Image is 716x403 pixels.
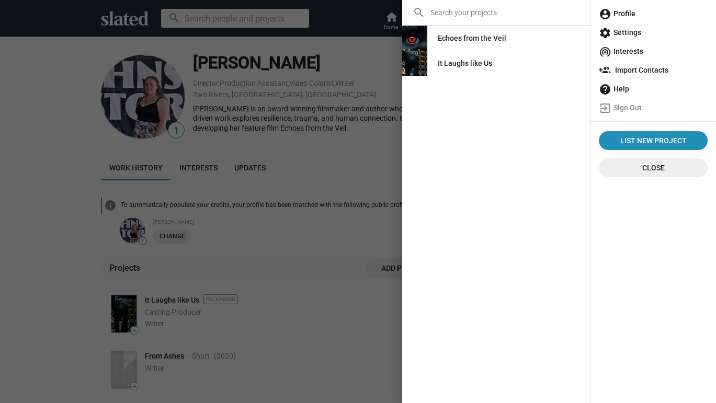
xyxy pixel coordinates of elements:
[599,102,611,114] mat-icon: exit_to_app
[429,29,515,48] a: Echoes from the Veil
[599,8,611,20] mat-icon: account_circle
[599,61,708,79] span: Import Contacts
[595,4,712,23] a: Profile
[438,29,506,48] div: Echoes from the Veil
[595,42,712,61] a: Interests
[599,42,708,61] span: Interests
[599,98,708,117] span: Sign Out
[607,158,699,177] span: Close
[599,83,611,96] mat-icon: help
[599,79,708,98] span: Help
[595,98,712,117] a: Sign Out
[599,158,708,177] button: Close
[429,54,501,73] a: It Laughs like Us
[595,79,712,98] a: Help
[438,54,492,73] div: It Laughs like Us
[599,23,708,42] span: Settings
[599,4,708,23] span: Profile
[603,131,703,150] span: List New Project
[402,26,427,51] img: Echoes from the Veil
[599,27,611,39] mat-icon: settings
[413,6,425,19] mat-icon: search
[595,23,712,42] a: Settings
[595,61,712,79] a: Import Contacts
[599,131,708,150] a: List New Project
[599,45,611,58] mat-icon: wifi_tethering
[402,51,427,76] img: It Laughs like Us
